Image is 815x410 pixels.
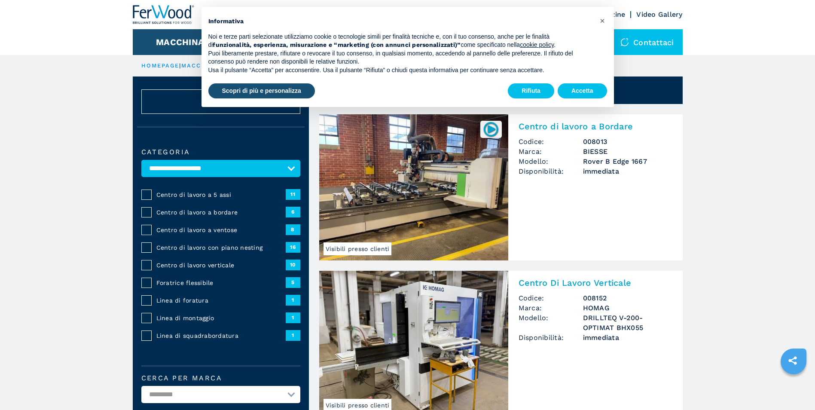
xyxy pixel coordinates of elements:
[208,33,593,49] p: Noi e terze parti selezionate utilizziamo cookie o tecnologie simili per finalità tecniche e, con...
[519,166,583,176] span: Disponibilità:
[519,333,583,343] span: Disponibilità:
[782,350,803,371] a: sharethis
[208,17,593,26] h2: Informativa
[520,41,554,48] a: cookie policy
[583,333,672,343] span: immediata
[286,295,300,305] span: 1
[156,226,286,234] span: Centro di lavoro a ventose
[583,147,672,156] h3: BIESSE
[508,83,554,99] button: Rifiuta
[519,278,672,288] h2: Centro Di Lavoro Verticale
[156,37,213,47] button: Macchinari
[208,66,593,75] p: Usa il pulsante “Accetta” per acconsentire. Usa il pulsante “Rifiuta” o chiudi questa informativa...
[286,189,300,199] span: 11
[519,313,583,333] span: Modello:
[583,166,672,176] span: immediata
[482,121,499,138] img: 008013
[133,5,195,24] img: Ferwood
[600,15,605,26] span: ×
[519,121,672,132] h2: Centro di lavoro a Bordare
[141,149,300,156] label: Categoria
[286,242,300,252] span: 16
[156,208,286,217] span: Centro di lavoro a bordare
[213,41,461,48] strong: funzionalità, esperienza, misurazione e “marketing (con annunci personalizzati)”
[636,10,682,18] a: Video Gallery
[156,278,286,287] span: Foratrice flessibile
[519,137,583,147] span: Codice:
[141,62,180,69] a: HOMEPAGE
[583,137,672,147] h3: 008013
[319,114,508,260] img: Centro di lavoro a Bordare BIESSE Rover B Edge 1667
[181,62,226,69] a: macchinari
[583,293,672,303] h3: 008152
[286,330,300,340] span: 1
[286,312,300,323] span: 1
[156,296,286,305] span: Linea di foratura
[583,156,672,166] h3: Rover B Edge 1667
[141,375,300,382] label: Cerca per marca
[583,303,672,313] h3: HOMAG
[519,303,583,313] span: Marca:
[519,293,583,303] span: Codice:
[141,89,300,114] button: ResetAnnulla
[596,14,610,28] button: Chiudi questa informativa
[612,29,683,55] div: Contattaci
[286,277,300,288] span: 5
[620,38,629,46] img: Contattaci
[558,83,607,99] button: Accetta
[286,260,300,270] span: 10
[286,224,300,235] span: 8
[208,49,593,66] p: Puoi liberamente prestare, rifiutare o revocare il tuo consenso, in qualsiasi momento, accedendo ...
[156,190,286,199] span: Centro di lavoro a 5 assi
[583,313,672,333] h3: DRILLTEQ V-200-OPTIMAT BHX055
[324,242,392,255] span: Visibili presso clienti
[156,261,286,269] span: Centro di lavoro verticale
[179,62,181,69] span: |
[156,331,286,340] span: Linea di squadrabordatura
[208,83,315,99] button: Scopri di più e personalizza
[286,207,300,217] span: 6
[156,314,286,322] span: Linea di montaggio
[519,156,583,166] span: Modello:
[156,243,286,252] span: Centro di lavoro con piano nesting
[519,147,583,156] span: Marca:
[319,114,683,260] a: Centro di lavoro a Bordare BIESSE Rover B Edge 1667Visibili presso clienti008013Centro di lavoro ...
